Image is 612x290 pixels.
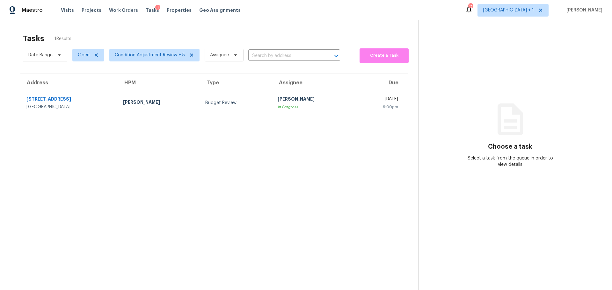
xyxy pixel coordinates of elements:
button: Open [332,52,341,60]
th: Type [200,74,273,92]
div: Select a task from the queue in order to view details [464,155,556,168]
div: In Progress [278,104,350,110]
div: [DATE] [360,96,398,104]
div: [PERSON_NAME] [123,99,195,107]
th: Address [20,74,118,92]
div: Budget Review [205,100,267,106]
th: Assignee [273,74,355,92]
div: 1 [155,5,160,11]
div: 17 [468,4,473,10]
h2: Tasks [23,35,44,42]
span: Projects [82,7,101,13]
span: Date Range [28,52,53,58]
span: Assignee [210,52,229,58]
span: [GEOGRAPHIC_DATA] + 1 [483,7,534,13]
div: [STREET_ADDRESS] [26,96,113,104]
span: Tasks [146,8,159,12]
span: Condition Adjustment Review + 5 [115,52,185,58]
span: 1 Results [55,36,71,42]
span: Work Orders [109,7,138,13]
th: HPM [118,74,200,92]
span: Visits [61,7,74,13]
span: Maestro [22,7,43,13]
div: [GEOGRAPHIC_DATA] [26,104,113,110]
span: [PERSON_NAME] [564,7,602,13]
div: [PERSON_NAME] [278,96,350,104]
h3: Choose a task [488,144,532,150]
button: Create a Task [360,48,409,63]
span: Geo Assignments [199,7,241,13]
span: Properties [167,7,192,13]
div: 9:00pm [360,104,398,110]
input: Search by address [248,51,322,61]
span: Open [78,52,90,58]
span: Create a Task [363,52,405,59]
th: Due [355,74,408,92]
